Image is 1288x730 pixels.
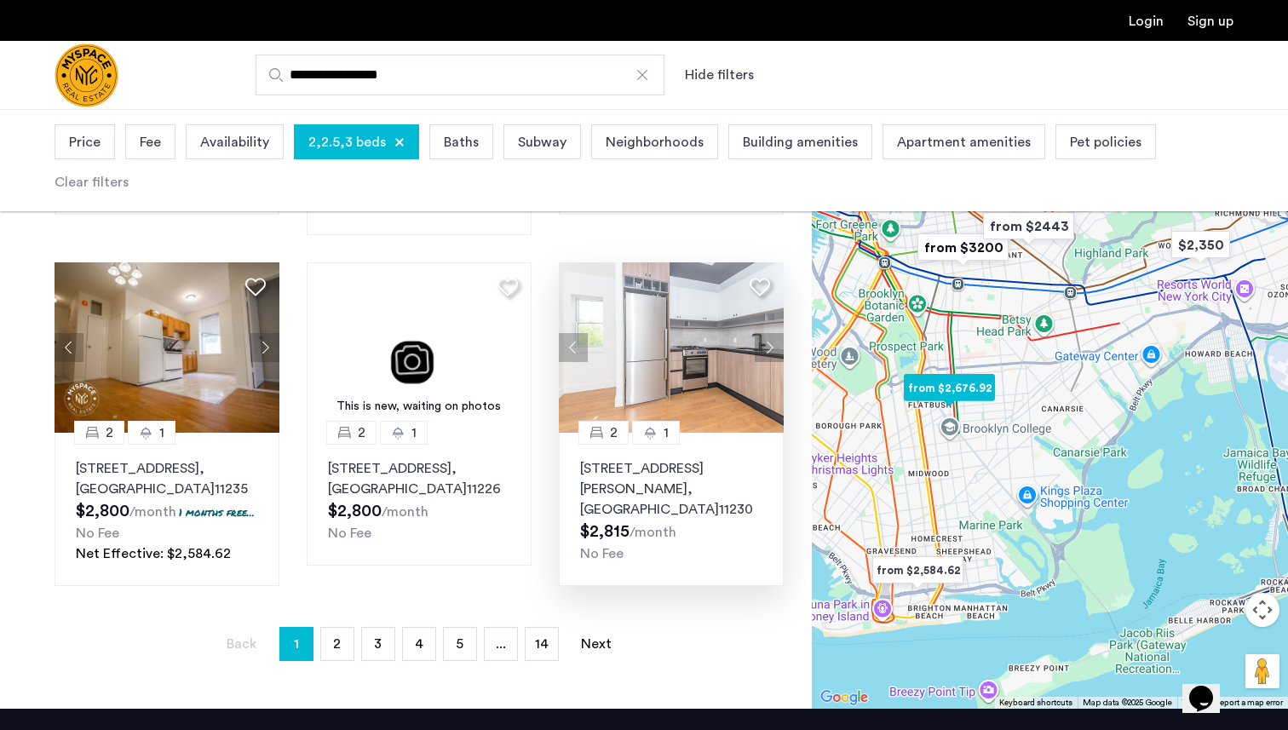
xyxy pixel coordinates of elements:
[55,433,279,586] a: 21[STREET_ADDRESS], [GEOGRAPHIC_DATA]112351 months free...No FeeNet Effective: $2,584.62
[518,132,566,152] span: Subway
[55,172,129,193] div: Clear filters
[76,547,231,560] span: Net Effective: $2,584.62
[1083,698,1172,707] span: Map data ©2025 Google
[179,505,255,520] p: 1 months free...
[328,458,510,499] p: [STREET_ADDRESS] 11226
[610,422,618,443] span: 2
[456,637,463,651] span: 5
[816,687,872,709] img: Google
[76,503,129,520] span: $2,800
[308,132,386,152] span: 2,2.5,3 beds
[1187,14,1233,28] a: Registration
[55,333,83,362] button: Previous apartment
[559,333,588,362] button: Previous apartment
[307,262,532,433] a: This is new, waiting on photos
[606,132,704,152] span: Neighborhoods
[897,369,1002,407] div: from $2,676.92
[200,132,269,152] span: Availability
[559,433,784,586] a: 21[STREET_ADDRESS][PERSON_NAME], [GEOGRAPHIC_DATA]11230No Fee
[630,526,676,539] sub: /month
[55,43,118,107] a: Cazamio Logo
[444,132,479,152] span: Baths
[755,333,784,362] button: Next apartment
[256,55,664,95] input: Apartment Search
[315,398,523,416] div: This is new, waiting on photos
[333,637,341,651] span: 2
[559,262,784,433] img: 1990_638197512108544731.jpeg
[294,630,299,658] span: 1
[1182,662,1237,713] iframe: chat widget
[69,132,101,152] span: Price
[55,262,279,433] img: a8b926f1-9a91-4e5e-b036-feb4fe78ee5d_638817956319838657.jpeg
[999,697,1072,709] button: Keyboard shortcuts
[580,523,630,540] span: $2,815
[496,637,506,651] span: ...
[159,422,164,443] span: 1
[743,132,858,152] span: Building amenities
[865,551,970,589] div: from $2,584.62
[307,433,532,566] a: 21[STREET_ADDRESS], [GEOGRAPHIC_DATA]11226No Fee
[579,628,613,660] a: Next
[1164,226,1237,264] div: $2,350
[911,228,1015,267] div: from $3200
[685,65,754,85] button: Show or hide filters
[976,207,1081,245] div: from $2443
[140,132,161,152] span: Fee
[580,458,762,520] p: [STREET_ADDRESS][PERSON_NAME] 11230
[227,637,256,651] span: Back
[1070,132,1141,152] span: Pet policies
[580,547,624,560] span: No Fee
[76,526,119,540] span: No Fee
[328,526,371,540] span: No Fee
[106,422,113,443] span: 2
[1245,654,1279,688] button: Drag Pegman onto the map to open Street View
[129,505,176,519] sub: /month
[55,627,784,661] nav: Pagination
[55,43,118,107] img: logo
[816,687,872,709] a: Open this area in Google Maps (opens a new window)
[328,503,382,520] span: $2,800
[307,262,532,433] img: 3.gif
[415,637,423,651] span: 4
[358,422,365,443] span: 2
[1129,14,1164,28] a: Login
[76,458,258,499] p: [STREET_ADDRESS] 11235
[374,637,382,651] span: 3
[664,422,669,443] span: 1
[897,132,1031,152] span: Apartment amenities
[382,505,428,519] sub: /month
[1215,697,1283,709] a: Report a map error
[535,637,549,651] span: 14
[411,422,417,443] span: 1
[1245,593,1279,627] button: Map camera controls
[250,333,279,362] button: Next apartment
